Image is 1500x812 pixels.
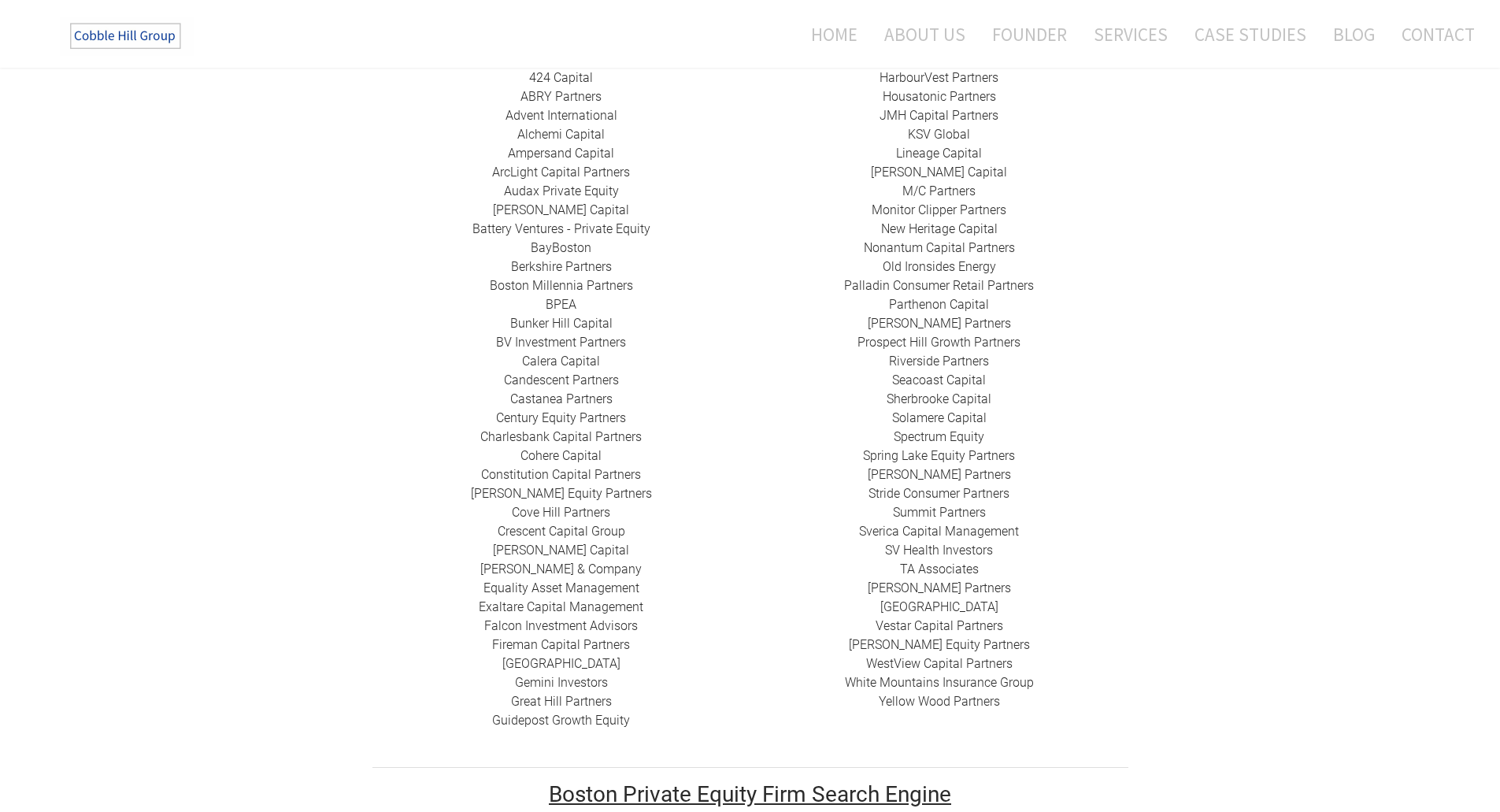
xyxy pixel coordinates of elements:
[881,221,998,236] a: New Heritage Capital
[483,580,639,595] a: ​Equality Asset Management
[868,467,1011,482] a: [PERSON_NAME] Partners
[849,637,1030,652] a: [PERSON_NAME] Equity Partners
[892,373,986,387] a: Seacoast Capital
[889,297,989,312] a: ​Parthenon Capital
[1183,13,1318,55] a: Case Studies
[876,618,1003,633] a: ​Vestar Capital Partners
[493,543,629,558] a: [PERSON_NAME] Capital
[492,713,630,728] a: Guidepost Growth Equity
[549,781,951,807] u: Boston Private Equity Firm Search Engine
[490,278,633,293] a: Boston Millennia Partners
[896,146,982,161] a: Lineage Capital
[883,259,996,274] a: ​Old Ironsides Energy
[517,127,605,142] a: Alchemi Capital
[908,127,970,142] a: ​KSV Global
[889,354,989,369] a: Riverside Partners
[520,89,602,104] a: ​ABRY Partners
[531,240,591,255] a: BayBoston
[866,656,1013,671] a: ​WestView Capital Partners
[502,656,620,671] a: ​[GEOGRAPHIC_DATA]
[472,221,650,236] a: Battery Ventures - Private Equity
[872,202,1006,217] a: ​Monitor Clipper Partners
[508,146,614,161] a: ​Ampersand Capital
[880,108,998,123] a: ​JMH Capital Partners
[868,316,1011,331] a: ​[PERSON_NAME] Partners
[496,410,626,425] a: ​Century Equity Partners
[1082,13,1180,55] a: Services
[883,89,996,104] a: Housatonic Partners
[372,69,750,730] div: ​ ​ ​
[868,580,1011,595] a: [PERSON_NAME] Partners
[510,316,613,331] a: ​Bunker Hill Capital
[496,335,626,350] a: BV Investment Partners
[511,259,612,274] a: Berkshire Partners
[1321,13,1387,55] a: Blog
[484,618,638,633] a: ​Falcon Investment Advisors
[871,165,1007,180] a: [PERSON_NAME] Capital
[864,240,1015,255] a: Nonantum Capital Partners
[506,108,617,123] a: Advent International
[857,335,1020,350] a: Prospect Hill Growth Partners
[880,70,998,85] a: HarbourVest Partners
[900,562,979,577] a: ​TA Associates
[511,694,612,709] a: Great Hill Partners​
[859,524,1019,539] a: Sverica Capital Management
[892,410,987,425] a: Solamere Capital
[520,448,602,463] a: Cohere Capital
[863,448,1015,463] a: Spring Lake Equity Partners
[750,69,1128,711] div: ​
[787,13,869,55] a: Home
[492,165,630,180] a: ​ArcLight Capital Partners
[512,505,610,520] a: Cove Hill Partners
[493,202,629,217] a: [PERSON_NAME] Capital
[480,429,642,444] a: Charlesbank Capital Partners
[887,391,991,406] a: ​Sherbrooke Capital​
[902,184,976,198] a: ​M/C Partners
[845,675,1034,690] a: White Mountains Insurance Group
[471,486,652,501] a: ​[PERSON_NAME] Equity Partners
[880,599,998,614] a: ​[GEOGRAPHIC_DATA]
[60,17,194,56] img: The Cobble Hill Group LLC
[479,599,643,614] a: ​Exaltare Capital Management
[980,13,1079,55] a: Founder
[879,694,1000,709] a: Yellow Wood Partners
[522,354,600,369] a: Calera Capital
[504,184,619,198] a: Audax Private Equity
[515,675,608,690] a: Gemini Investors
[1390,13,1475,55] a: Contact
[872,13,977,55] a: About Us
[492,637,630,652] a: Fireman Capital Partners
[893,505,986,520] a: Summit Partners
[894,429,984,444] a: Spectrum Equity
[529,70,593,85] a: 424 Capital
[480,562,642,577] a: [PERSON_NAME] & Company
[546,297,576,312] a: BPEA
[869,486,1009,501] a: Stride Consumer Partners
[885,543,993,558] a: SV Health Investors
[504,373,619,387] a: Candescent Partners
[498,524,625,539] a: ​Crescent Capital Group
[844,278,1034,293] a: Palladin Consumer Retail Partners
[510,391,613,406] a: ​Castanea Partners
[481,467,641,482] a: Constitution Capital Partners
